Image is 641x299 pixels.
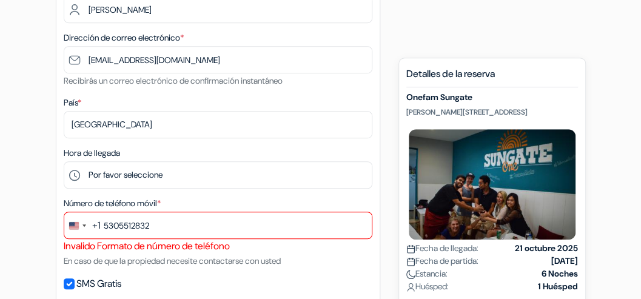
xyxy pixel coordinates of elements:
button: Change country, selected United States (+1) [64,212,100,238]
label: Hora de llegada [64,147,120,160]
small: Recibirás un correo electrónico de confirmación instantáneo [64,75,283,86]
span: Huésped: [406,280,449,293]
strong: [DATE] [551,255,578,267]
img: moon.svg [406,270,415,279]
label: País [64,96,81,109]
strong: 1 Huésped [538,280,578,293]
img: user_icon.svg [406,283,415,292]
img: calendar.svg [406,257,415,266]
span: Estancia: [406,267,448,280]
label: Dirección de correo electrónico [64,32,184,44]
img: calendar.svg [406,244,415,254]
span: Fecha de partida: [406,255,478,267]
div: Invalido Formato de número de teléfono [64,239,372,254]
h5: Onefam Sungate [406,92,578,102]
input: Introduzca la dirección de correo electrónico [64,46,372,73]
small: En caso de que la propiedad necesite contactarse con usted [64,255,281,266]
span: Fecha de llegada: [406,242,478,255]
label: SMS Gratis [76,275,121,292]
h5: Detalles de la reserva [406,68,578,87]
strong: 21 octubre 2025 [515,242,578,255]
p: [PERSON_NAME][STREET_ADDRESS] [406,107,578,117]
div: +1 [92,218,100,233]
strong: 6 Noches [542,267,578,280]
label: Número de teléfono móvil [64,197,161,210]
